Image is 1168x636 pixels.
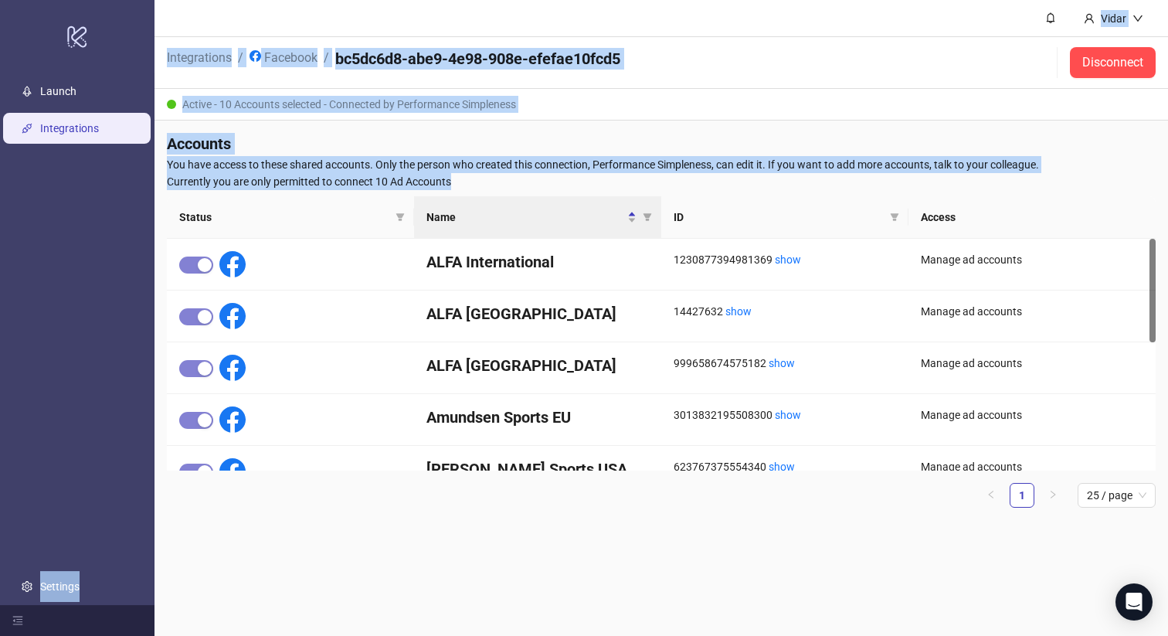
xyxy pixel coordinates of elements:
[426,458,649,480] h4: [PERSON_NAME] Sports USA
[921,355,1143,372] div: Manage ad accounts
[167,156,1156,173] span: You have access to these shared accounts. Only the person who created this connection, Performanc...
[769,357,795,369] a: show
[640,206,655,229] span: filter
[986,490,996,499] span: left
[979,483,1003,508] li: Previous Page
[1078,483,1156,508] div: Page Size
[426,303,649,325] h4: ALFA [GEOGRAPHIC_DATA]
[979,483,1003,508] button: left
[238,48,243,77] li: /
[1095,10,1132,27] div: Vidar
[167,133,1156,155] h4: Accounts
[1045,12,1056,23] span: bell
[40,122,99,134] a: Integrations
[674,251,896,268] div: 1230877394981369
[1082,56,1143,70] span: Disconnect
[1048,490,1058,499] span: right
[167,173,1156,190] span: Currently you are only permitted to connect 10 Ad Accounts
[1070,47,1156,78] button: Disconnect
[775,409,801,421] a: show
[674,406,896,423] div: 3013832195508300
[890,213,899,222] span: filter
[887,206,902,229] span: filter
[396,213,405,222] span: filter
[769,461,795,473] a: show
[40,85,76,97] a: Launch
[908,196,1156,239] th: Access
[674,303,896,320] div: 14427632
[40,580,80,593] a: Settings
[426,209,624,226] span: Name
[164,48,235,65] a: Integrations
[324,48,329,77] li: /
[725,305,752,318] a: show
[392,206,408,229] span: filter
[1087,484,1146,507] span: 25 / page
[12,615,23,626] span: menu-fold
[335,48,620,70] h4: bc5dc6d8-abe9-4e98-908e-efefae10fcd5
[1084,13,1095,24] span: user
[179,209,389,226] span: Status
[154,89,1168,121] div: Active - 10 Accounts selected - Connected by Performance Simpleness
[775,253,801,266] a: show
[414,196,661,239] th: Name
[921,303,1143,320] div: Manage ad accounts
[246,48,321,65] a: Facebook
[1041,483,1065,508] li: Next Page
[1041,483,1065,508] button: right
[1010,483,1034,508] li: 1
[674,355,896,372] div: 999658674575182
[674,458,896,475] div: 623767375554340
[1010,484,1034,507] a: 1
[921,251,1143,268] div: Manage ad accounts
[426,355,649,376] h4: ALFA [GEOGRAPHIC_DATA]
[1132,13,1143,24] span: down
[921,458,1143,475] div: Manage ad accounts
[643,213,652,222] span: filter
[426,251,649,273] h4: ALFA International
[1115,583,1153,621] div: Open Intercom Messenger
[426,406,649,428] h4: Amundsen Sports EU
[674,209,884,226] span: ID
[921,406,1143,423] div: Manage ad accounts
